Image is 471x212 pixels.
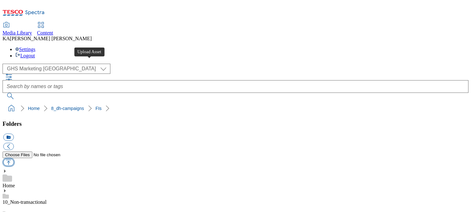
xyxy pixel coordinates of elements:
span: Media Library [3,30,32,35]
span: KA [3,36,10,41]
a: FIs [95,106,101,111]
a: 8_dh-campaigns [51,106,84,111]
nav: breadcrumb [3,102,468,114]
a: Home [28,106,40,111]
a: 10_Non-transactional [3,199,47,205]
a: Settings [15,47,36,52]
span: Content [37,30,53,35]
a: Logout [15,53,35,58]
a: Home [3,183,15,188]
input: Search by names or tags [3,80,468,93]
a: home [6,103,16,113]
h3: Folders [3,120,468,127]
span: [PERSON_NAME] [PERSON_NAME] [10,36,92,41]
a: Content [37,22,53,36]
a: Media Library [3,22,32,36]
